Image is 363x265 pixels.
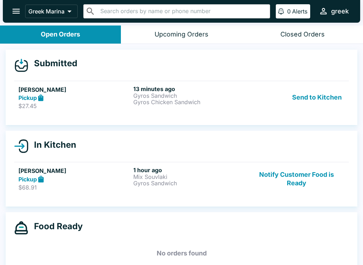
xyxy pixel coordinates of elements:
button: Greek Marina [25,5,78,18]
p: $68.91 [18,184,130,191]
div: Closed Orders [280,30,325,39]
p: Gyros Sandwich [133,92,245,99]
a: [PERSON_NAME]Pickup$68.911 hour agoMix SouvlakiGyros SandwichNotify Customer Food is Ready [14,162,349,195]
button: Send to Kitchen [289,85,345,110]
div: Open Orders [41,30,80,39]
div: greek [331,7,349,16]
p: Greek Marina [28,8,65,15]
p: Alerts [292,8,307,15]
p: Gyros Sandwich [133,180,245,186]
h6: 1 hour ago [133,167,245,174]
p: Mix Souvlaki [133,174,245,180]
h5: [PERSON_NAME] [18,167,130,175]
h4: Submitted [28,58,77,69]
a: [PERSON_NAME]Pickup$27.4513 minutes agoGyros SandwichGyros Chicken SandwichSend to Kitchen [14,81,349,114]
p: 0 [287,8,291,15]
strong: Pickup [18,94,37,101]
strong: Pickup [18,176,37,183]
p: $27.45 [18,102,130,109]
button: Notify Customer Food is Ready [248,167,345,191]
h6: 13 minutes ago [133,85,245,92]
h4: In Kitchen [28,140,76,150]
button: open drawer [7,2,25,20]
p: Gyros Chicken Sandwich [133,99,245,105]
button: greek [316,4,352,19]
div: Upcoming Orders [155,30,208,39]
h5: [PERSON_NAME] [18,85,130,94]
h4: Food Ready [28,221,83,232]
input: Search orders by name or phone number [98,6,267,16]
